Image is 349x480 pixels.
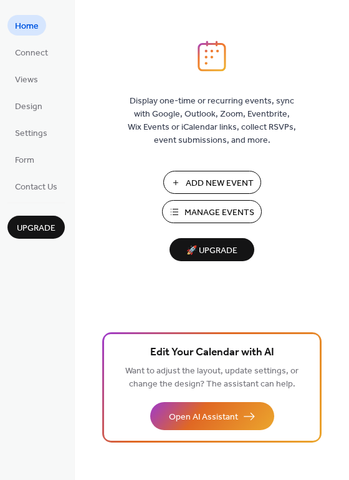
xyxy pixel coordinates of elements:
[15,20,39,33] span: Home
[128,95,296,147] span: Display one-time or recurring events, sync with Google, Outlook, Zoom, Eventbrite, Wix Events or ...
[150,402,274,430] button: Open AI Assistant
[7,15,46,36] a: Home
[184,206,254,219] span: Manage Events
[125,363,299,393] span: Want to adjust the layout, update settings, or change the design? The assistant can help.
[15,154,34,167] span: Form
[7,149,42,170] a: Form
[186,177,254,190] span: Add New Event
[150,344,274,362] span: Edit Your Calendar with AI
[7,122,55,143] a: Settings
[162,200,262,223] button: Manage Events
[7,216,65,239] button: Upgrade
[15,127,47,140] span: Settings
[163,171,261,194] button: Add New Event
[15,181,57,194] span: Contact Us
[17,222,55,235] span: Upgrade
[177,242,247,259] span: 🚀 Upgrade
[15,100,42,113] span: Design
[170,238,254,261] button: 🚀 Upgrade
[15,47,48,60] span: Connect
[169,411,238,424] span: Open AI Assistant
[7,69,45,89] a: Views
[15,74,38,87] span: Views
[198,41,226,72] img: logo_icon.svg
[7,42,55,62] a: Connect
[7,176,65,196] a: Contact Us
[7,95,50,116] a: Design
